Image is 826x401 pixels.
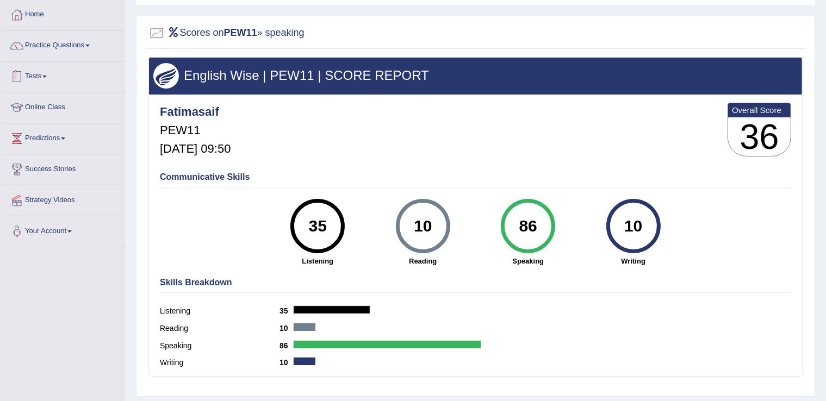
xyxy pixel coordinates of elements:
h4: Skills Breakdown [160,278,791,287]
b: 86 [280,341,294,350]
div: 10 [403,203,443,249]
img: wings.png [153,63,179,89]
strong: Writing [586,256,681,266]
h2: Scores on » speaking [148,25,305,41]
b: 10 [280,324,294,333]
a: Your Account [1,216,125,243]
h5: PEW11 [160,124,231,137]
b: Overall Score [732,105,787,115]
h3: English Wise | PEW11 | SCORE REPORT [153,68,798,83]
h3: 36 [728,117,791,156]
a: Strategy Videos [1,185,125,212]
b: PEW11 [224,27,257,38]
label: Writing [160,357,280,368]
h4: Communicative Skills [160,172,791,182]
a: Predictions [1,123,125,151]
b: 10 [280,358,294,367]
div: 86 [508,203,548,249]
a: Success Stories [1,154,125,181]
a: Practice Questions [1,30,125,58]
a: Online Class [1,92,125,120]
a: Tests [1,61,125,89]
label: Reading [160,323,280,334]
h4: Fatimasaif [160,105,231,118]
div: 35 [298,203,338,249]
label: Speaking [160,340,280,352]
strong: Speaking [481,256,576,266]
div: 10 [613,203,653,249]
h5: [DATE] 09:50 [160,142,231,155]
b: 35 [280,306,294,315]
label: Listening [160,305,280,317]
strong: Reading [376,256,470,266]
strong: Listening [271,256,365,266]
